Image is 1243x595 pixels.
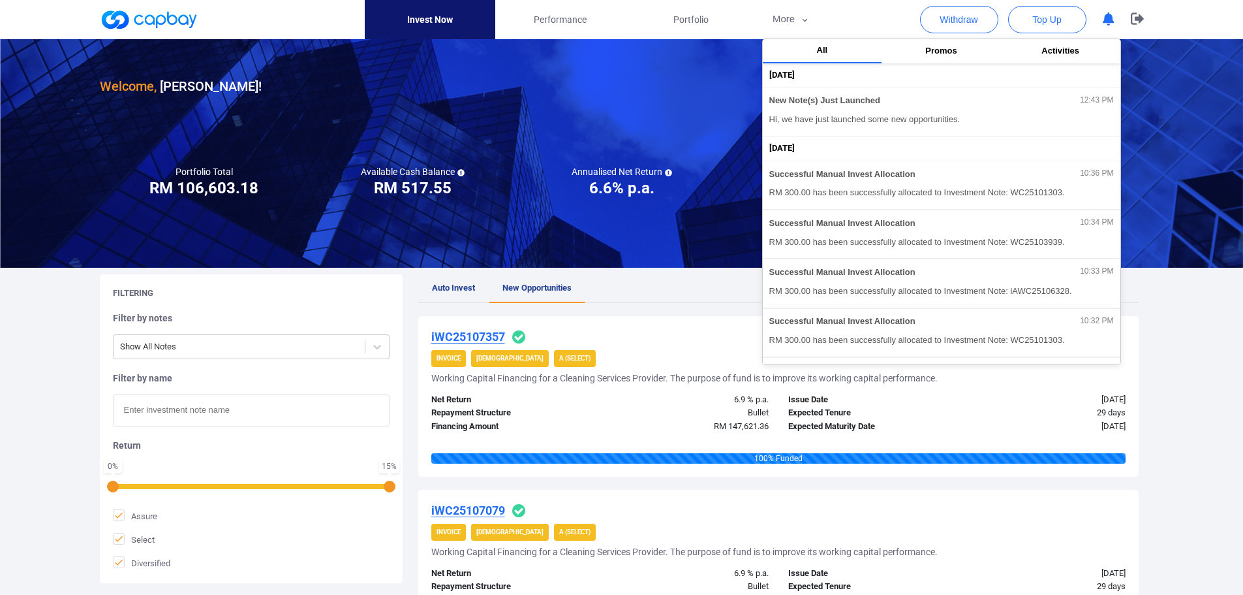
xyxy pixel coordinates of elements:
[534,12,587,27] span: Performance
[1041,46,1079,56] span: Activities
[957,406,1135,420] div: 29 days
[437,528,461,536] strong: Invoice
[714,421,769,431] span: RM 147,621.36
[559,528,591,536] strong: A (Select)
[476,528,544,536] strong: [DEMOGRAPHIC_DATA]
[431,372,938,384] h5: Working Capital Financing for a Cleaning Services Provider. The purpose of fund is to improve its...
[113,440,390,451] h5: Return
[778,406,957,420] div: Expected Tenure
[572,166,672,178] h5: Annualised Net Return
[113,556,170,570] span: Diversified
[769,285,1114,298] span: RM 300.00 has been successfully allocated to Investment Note: iAWC25106328.
[374,178,452,199] h3: RM 517.55
[361,166,465,178] h5: Available Cash Balance
[600,580,778,594] div: Bullet
[422,393,600,407] div: Net Return
[769,113,1114,126] span: Hi, we have just launched some new opportunities.
[176,166,233,178] h5: Portfolio Total
[476,355,544,362] strong: [DEMOGRAPHIC_DATA]
[763,39,882,63] button: All
[763,88,1120,137] button: New Note(s) Just Launched12:43 PMHi, we have just launched some new opportunities.
[763,210,1120,259] button: Successful Manual Invest Allocation10:34 PMRM 300.00 has been successfully allocated to Investmen...
[778,567,957,581] div: Issue Date
[113,533,155,546] span: Select
[778,580,957,594] div: Expected Tenure
[113,394,390,426] input: Enter investment note name
[1080,317,1113,326] span: 10:32 PM
[1080,96,1113,105] span: 12:43 PM
[149,178,258,199] h3: RM 106,603.18
[673,12,709,27] span: Portfolio
[432,283,475,293] span: Auto Invest
[769,142,795,155] span: [DATE]
[589,178,654,199] h3: 6.6% p.a.
[100,76,262,97] h3: [PERSON_NAME] !
[769,170,915,180] span: Successful Manual Invest Allocation
[1032,13,1061,26] span: Top Up
[431,504,505,517] u: iWC25107079
[763,161,1120,210] button: Successful Manual Invest Allocation10:36 PMRM 300.00 has been successfully allocated to Investmen...
[763,357,1120,406] button: Successful Manual Invest Allocation10:31 PMRM 300.00 has been successfully allocated to Investmen...
[382,462,397,470] div: 15 %
[113,509,157,523] span: Assure
[437,355,461,362] strong: Invoice
[763,259,1120,308] button: Successful Manual Invest Allocation10:33 PMRM 300.00 has been successfully allocated to Investmen...
[769,334,1114,347] span: RM 300.00 has been successfully allocated to Investment Note: WC25101303.
[600,393,778,407] div: 6.9 % p.a.
[422,420,600,434] div: Financing Amount
[957,420,1135,434] div: [DATE]
[1008,6,1086,33] button: Top Up
[920,6,998,33] button: Withdraw
[1080,267,1113,276] span: 10:33 PM
[763,308,1120,357] button: Successful Manual Invest Allocation10:32 PMRM 300.00 has been successfully allocated to Investmen...
[1001,39,1120,63] button: Activities
[559,355,591,362] strong: A (Select)
[422,580,600,594] div: Repayment Structure
[113,287,153,299] h5: Filtering
[113,372,390,384] h5: Filter by name
[431,546,938,558] h5: Working Capital Financing for a Cleaning Services Provider. The purpose of fund is to improve its...
[1080,169,1113,178] span: 10:36 PM
[113,312,390,324] h5: Filter by notes
[769,317,915,327] span: Successful Manual Invest Allocation
[882,39,1001,63] button: Promos
[817,45,828,55] span: All
[106,462,119,470] div: 0 %
[769,236,1114,249] span: RM 300.00 has been successfully allocated to Investment Note: WC25103939.
[600,406,778,420] div: Bullet
[502,283,572,293] span: New Opportunities
[957,393,1135,407] div: [DATE]
[778,420,957,434] div: Expected Maturity Date
[769,268,915,278] span: Successful Manual Invest Allocation
[422,567,600,581] div: Net Return
[925,46,957,56] span: Promos
[431,330,505,344] u: iWC25107357
[769,96,880,106] span: New Note(s) Just Launched
[431,453,1126,464] div: 100 % Funded
[769,219,915,229] span: Successful Manual Invest Allocation
[422,406,600,420] div: Repayment Structure
[100,78,157,94] span: Welcome,
[957,567,1135,581] div: [DATE]
[778,393,957,407] div: Issue Date
[769,186,1114,199] span: RM 300.00 has been successfully allocated to Investment Note: WC25101303.
[769,69,795,82] span: [DATE]
[600,567,778,581] div: 6.9 % p.a.
[1080,218,1113,227] span: 10:34 PM
[957,580,1135,594] div: 29 days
